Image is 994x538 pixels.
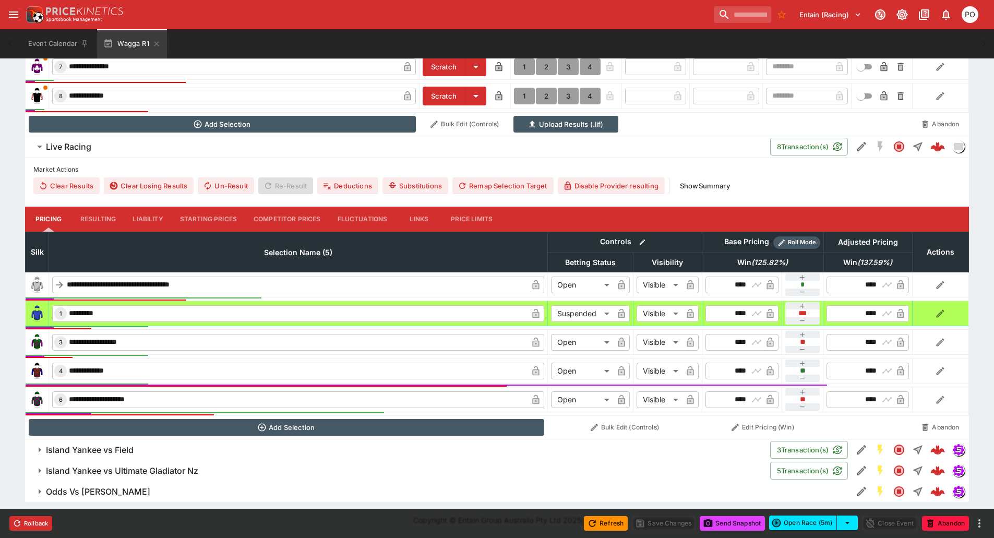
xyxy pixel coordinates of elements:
span: Un-Result [198,177,254,194]
button: Connected to PK [871,5,890,24]
img: runner 3 [29,334,45,351]
span: Betting Status [554,256,627,269]
button: Scratch [423,87,465,105]
button: Philip OConnor [959,3,981,26]
span: 6 [57,396,65,403]
button: ShowSummary [674,177,736,194]
button: Send Snapshot [700,516,765,531]
span: 4 [57,367,65,375]
div: Open [551,277,613,293]
button: Bulk edit [636,235,649,249]
button: Wagga R1 [97,29,166,58]
button: 5Transaction(s) [770,462,848,480]
span: Selection Name (5) [253,246,344,259]
button: SGM Enabled [871,482,890,501]
button: Live Racing [25,136,770,157]
button: No Bookmarks [773,6,790,23]
button: Event Calendar [22,29,95,58]
button: 1 [514,58,535,75]
svg: Closed [893,444,905,456]
svg: Closed [893,485,905,498]
button: SGM Disabled [871,137,890,156]
button: 3 [558,58,579,75]
img: runner 8 [29,88,45,104]
div: Open [551,363,613,379]
button: SGM Enabled [871,440,890,459]
img: runner 1 [29,305,45,322]
button: Straight [908,461,927,480]
img: simulator [953,486,964,497]
div: Base Pricing [720,235,773,248]
span: 3 [57,339,65,346]
button: Closed [890,440,908,459]
button: Clear Results [33,177,100,194]
span: Re-Result [258,177,313,194]
div: split button [769,516,858,530]
button: Upload Results (.lif) [513,116,618,133]
svg: Closed [893,464,905,477]
button: 3 [558,88,579,104]
button: Bulk Edit (Controls) [550,419,699,436]
a: 3c764339-c0ce-418e-803d-8bac2b182a25 [927,136,948,157]
div: Visible [637,334,682,351]
button: Straight [908,440,927,459]
div: 4e2d96e6-519b-4f1a-a4ab-2bf9017e0a15 [930,463,945,478]
input: search [714,6,771,23]
button: Odds Vs [PERSON_NAME] [25,481,852,502]
button: Links [396,207,442,232]
div: Visible [637,363,682,379]
button: select merge strategy [837,516,858,530]
span: Win(137.59%) [832,256,904,269]
button: Straight [908,137,927,156]
button: 2 [536,88,557,104]
div: b6895918-c9dd-4b7b-9e09-cfd8f2770153 [930,484,945,499]
h6: Odds Vs [PERSON_NAME] [46,486,150,497]
label: Market Actions [33,162,961,177]
button: Closed [890,137,908,156]
button: Add Selection [29,116,416,133]
button: 1 [514,88,535,104]
svg: Closed [893,140,905,153]
div: Visible [637,277,682,293]
a: b6895918-c9dd-4b7b-9e09-cfd8f2770153 [927,481,948,502]
img: Sportsbook Management [46,17,102,22]
span: Roll Mode [784,238,820,247]
button: 8Transaction(s) [770,138,848,156]
th: Adjusted Pricing [823,232,912,252]
h6: Island Yankee vs Ultimate Gladiator Nz [46,465,198,476]
button: Deductions [317,177,378,194]
img: simulator [953,444,964,456]
button: Closed [890,461,908,480]
button: Edit Detail [852,137,871,156]
a: 4e2d96e6-519b-4f1a-a4ab-2bf9017e0a15 [927,460,948,481]
th: Silk [26,232,49,272]
button: 4 [580,88,601,104]
img: runner 6 [29,391,45,408]
div: Suspended [551,305,613,322]
button: Notifications [937,5,955,24]
button: Abandon [915,116,965,133]
span: Mark an event as closed and abandoned. [922,517,969,528]
img: logo-cerberus--red.svg [930,463,945,478]
button: Rollback [9,516,52,531]
img: blank-silk.png [29,277,45,293]
div: simulator [952,464,965,477]
div: Visible [637,391,682,408]
button: more [973,517,986,530]
img: logo-cerberus--red.svg [930,139,945,154]
button: Competitor Prices [245,207,329,232]
div: Philip OConnor [962,6,978,23]
button: Clear Losing Results [104,177,194,194]
img: logo-cerberus--red.svg [930,484,945,499]
button: Starting Prices [172,207,245,232]
div: simulator [952,485,965,498]
div: Visible [637,305,682,322]
h6: Live Racing [46,141,91,152]
div: Show/hide Price Roll mode configuration. [773,236,820,249]
th: Actions [912,232,968,272]
button: SGM Enabled [871,461,890,480]
img: logo-cerberus--red.svg [930,443,945,457]
button: Price Limits [442,207,501,232]
div: Open [551,334,613,351]
span: 8 [57,92,65,100]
